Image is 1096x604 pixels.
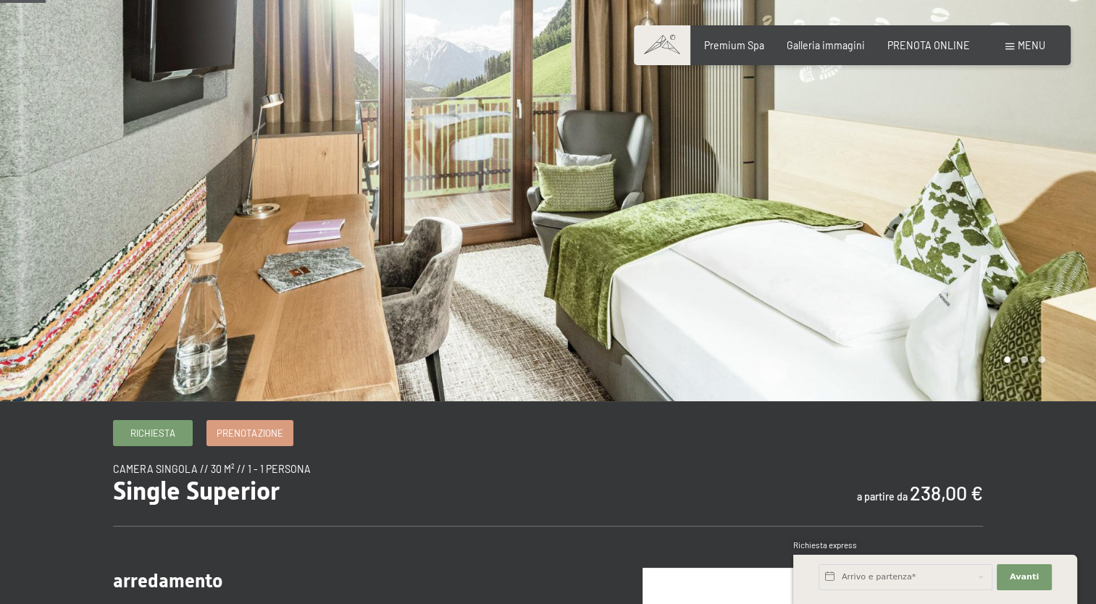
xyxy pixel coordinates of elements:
[217,427,283,440] span: Prenotazione
[910,481,983,504] b: 238,00 €
[787,39,865,51] a: Galleria immagini
[207,421,292,445] a: Prenotazione
[704,39,764,51] a: Premium Spa
[887,39,970,51] a: PRENOTA ONLINE
[857,490,908,503] span: a partire da
[113,570,223,592] span: arredamento
[114,421,192,445] a: Richiesta
[1018,39,1045,51] span: Menu
[113,463,311,475] span: camera singola // 30 m² // 1 - 1 persona
[113,476,280,506] span: Single Superior
[997,564,1052,590] button: Avanti
[130,427,175,440] span: Richiesta
[1010,571,1039,583] span: Avanti
[793,540,857,550] span: Richiesta express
